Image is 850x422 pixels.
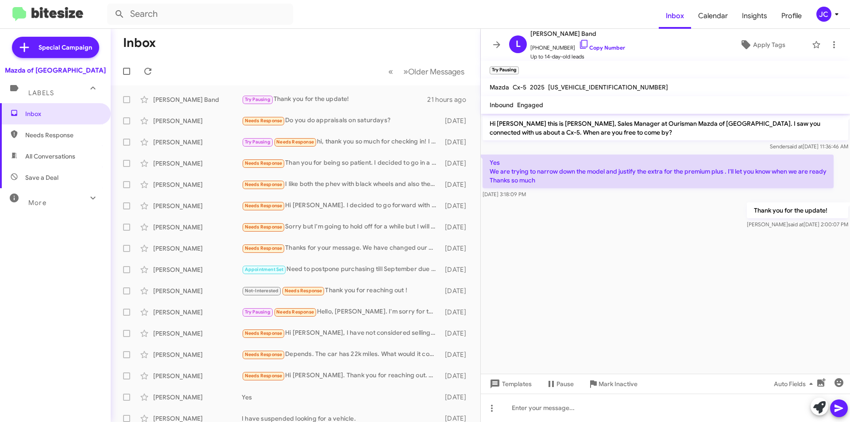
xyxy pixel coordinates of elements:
[816,7,831,22] div: JC
[245,97,270,102] span: Try Pausing
[242,328,440,338] div: Hi [PERSON_NAME], I have not considered selling it, but I would be open to discussing it.
[153,372,242,380] div: [PERSON_NAME]
[12,37,99,58] a: Special Campaign
[517,101,543,109] span: Engaged
[242,264,440,275] div: Need to postpone purchasing till September due to travel plan change. Thanks!
[691,3,735,29] a: Calendar
[153,223,242,232] div: [PERSON_NAME]
[242,307,440,317] div: Hello, [PERSON_NAME]. I'm sorry for the delayed response! Unfortunately, I did not get the time t...
[440,201,473,210] div: [DATE]
[25,109,100,118] span: Inbox
[153,159,242,168] div: [PERSON_NAME]
[440,308,473,317] div: [DATE]
[245,203,282,209] span: Needs Response
[28,89,54,97] span: Labels
[788,221,804,228] span: said at
[245,139,270,145] span: Try Pausing
[787,143,803,150] span: said at
[774,376,816,392] span: Auto Fields
[245,118,282,124] span: Needs Response
[440,138,473,147] div: [DATE]
[556,376,574,392] span: Pause
[440,159,473,168] div: [DATE]
[245,267,284,272] span: Appointment Set
[123,36,156,50] h1: Inbox
[245,309,270,315] span: Try Pausing
[747,221,848,228] span: [PERSON_NAME] [DATE] 2:00:07 PM
[483,116,848,140] p: Hi [PERSON_NAME] this is [PERSON_NAME], Sales Manager at Ourisman Mazda of [GEOGRAPHIC_DATA]. I s...
[242,243,440,253] div: Thanks for your message. We have changed our mind
[242,222,440,232] div: Sorry but I'm going to hold off for a while but I will give you guys the opportunity for my busin...
[153,393,242,402] div: [PERSON_NAME]
[530,28,625,39] span: [PERSON_NAME] Band
[28,199,46,207] span: More
[809,7,840,22] button: JC
[39,43,92,52] span: Special Campaign
[245,373,282,379] span: Needs Response
[579,44,625,51] a: Copy Number
[153,180,242,189] div: [PERSON_NAME]
[153,244,242,253] div: [PERSON_NAME]
[440,180,473,189] div: [DATE]
[242,116,440,126] div: Do you do appraisals on saturdays?
[770,143,848,150] span: Sender [DATE] 11:36:46 AM
[383,62,470,81] nav: Page navigation example
[753,37,785,53] span: Apply Tags
[440,223,473,232] div: [DATE]
[774,3,809,29] a: Profile
[440,116,473,125] div: [DATE]
[548,83,668,91] span: [US_VEHICLE_IDENTIFICATION_NUMBER]
[242,179,440,190] div: I like both the phev with black wheels and also the regular cx90 with turbo s premium
[483,191,526,197] span: [DATE] 3:18:09 PM
[767,376,823,392] button: Auto Fields
[516,37,521,51] span: L
[490,66,519,74] small: Try Pausing
[440,393,473,402] div: [DATE]
[245,224,282,230] span: Needs Response
[5,66,106,75] div: Mazda of [GEOGRAPHIC_DATA]
[107,4,293,25] input: Search
[242,286,440,296] div: Thank you for reaching out !
[25,173,58,182] span: Save a Deal
[276,309,314,315] span: Needs Response
[242,393,440,402] div: Yes
[440,265,473,274] div: [DATE]
[25,131,100,139] span: Needs Response
[440,286,473,295] div: [DATE]
[242,137,440,147] div: hi, thank you so much for checking in! I am currently still deciding which car to get, so I will ...
[242,371,440,381] div: Hi [PERSON_NAME]. Thank you for reaching out. Are you taking about my CX-9? If so, I would like t...
[245,160,282,166] span: Needs Response
[403,66,408,77] span: »
[245,330,282,336] span: Needs Response
[153,350,242,359] div: [PERSON_NAME]
[153,286,242,295] div: [PERSON_NAME]
[530,52,625,61] span: Up to 14-day-old leads
[153,116,242,125] div: [PERSON_NAME]
[513,83,526,91] span: Cx-5
[242,94,427,105] div: Thank you for the update!
[717,37,807,53] button: Apply Tags
[481,376,539,392] button: Templates
[490,83,509,91] span: Mazda
[530,39,625,52] span: [PHONE_NUMBER]
[659,3,691,29] a: Inbox
[427,95,473,104] div: 21 hours ago
[539,376,581,392] button: Pause
[735,3,774,29] a: Insights
[153,265,242,274] div: [PERSON_NAME]
[153,201,242,210] div: [PERSON_NAME]
[153,95,242,104] div: [PERSON_NAME] Band
[599,376,637,392] span: Mark Inactive
[440,350,473,359] div: [DATE]
[440,372,473,380] div: [DATE]
[242,158,440,168] div: Than you for being so patient. I decided to go in a different direction and purchased a different...
[440,329,473,338] div: [DATE]
[245,182,282,187] span: Needs Response
[242,201,440,211] div: Hi [PERSON_NAME]. I decided to go forward with a different vehicle. Thank you for contacting me.
[153,308,242,317] div: [PERSON_NAME]
[483,155,834,188] p: Yes We are trying to narrow down the model and justify the extra for the premium plus . I'll let ...
[490,101,514,109] span: Inbound
[245,245,282,251] span: Needs Response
